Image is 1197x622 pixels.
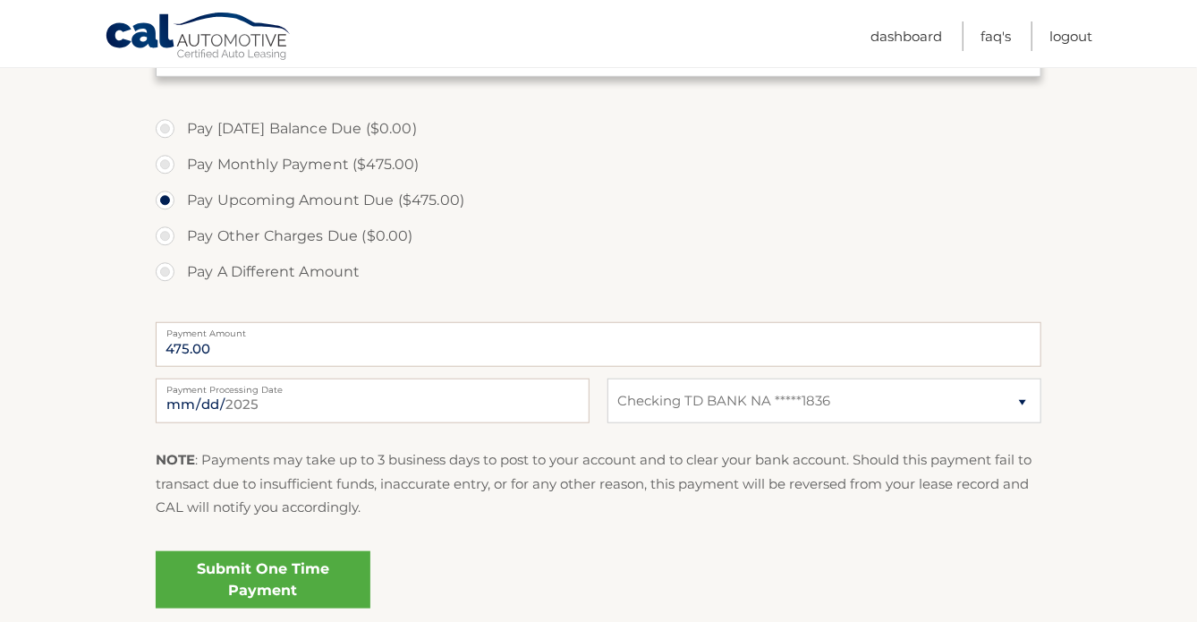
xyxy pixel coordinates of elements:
[870,21,942,51] a: Dashboard
[156,379,590,423] input: Payment Date
[105,12,293,64] a: Cal Automotive
[156,147,1041,183] label: Pay Monthly Payment ($475.00)
[156,322,1041,367] input: Payment Amount
[156,183,1041,218] label: Pay Upcoming Amount Due ($475.00)
[156,448,1041,519] p: : Payments may take up to 3 business days to post to your account and to clear your bank account....
[156,451,195,468] strong: NOTE
[156,111,1041,147] label: Pay [DATE] Balance Due ($0.00)
[156,254,1041,290] label: Pay A Different Amount
[156,551,370,609] a: Submit One Time Payment
[156,379,590,393] label: Payment Processing Date
[156,218,1041,254] label: Pay Other Charges Due ($0.00)
[1049,21,1092,51] a: Logout
[156,322,1041,337] label: Payment Amount
[981,21,1011,51] a: FAQ's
